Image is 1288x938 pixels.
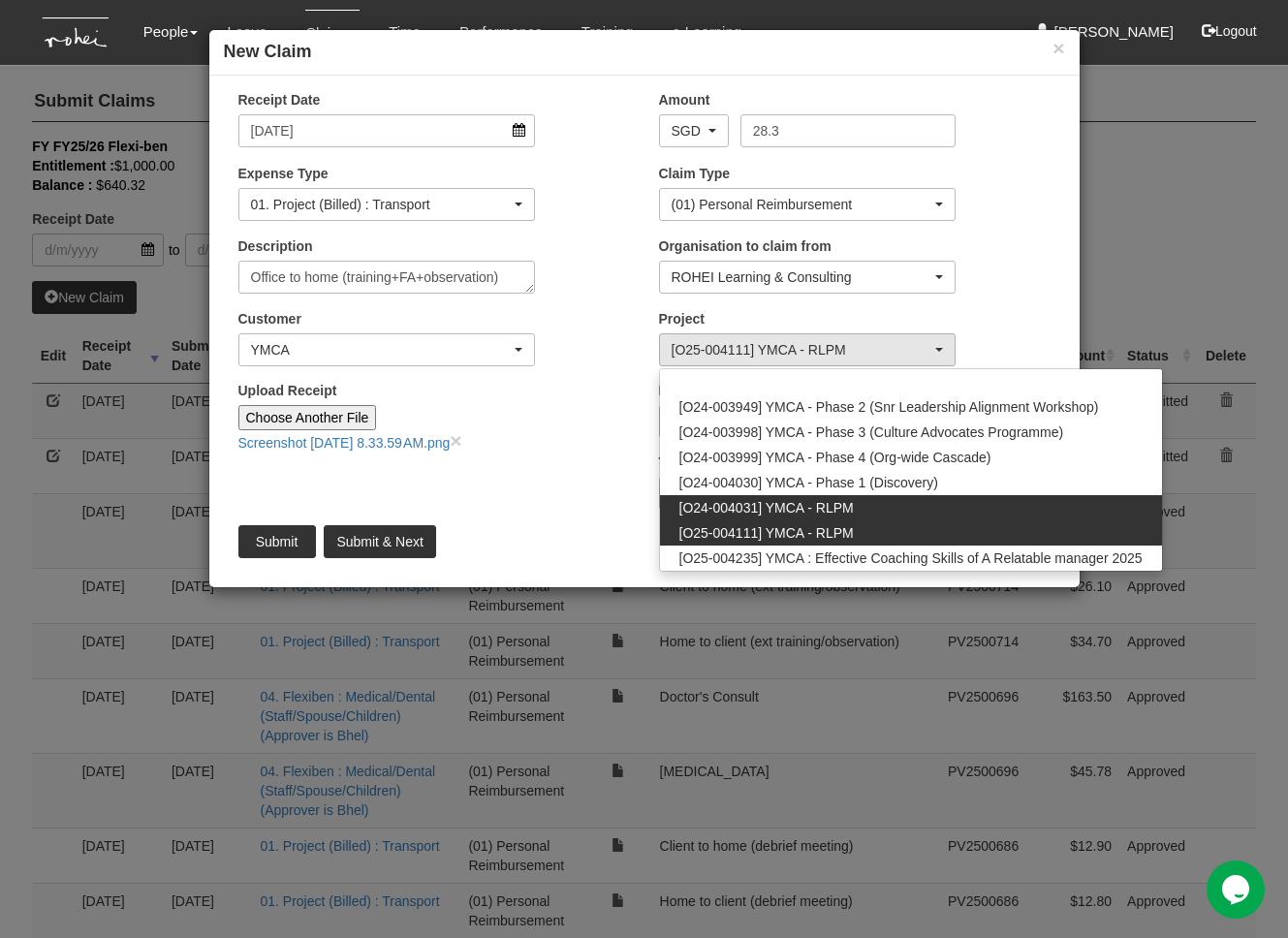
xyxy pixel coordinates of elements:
button: × [1052,38,1064,58]
div: (01) Personal Reimbursement [672,195,932,214]
label: Description [238,236,313,256]
iframe: chat widget [1207,860,1269,919]
input: Choose Another File [238,405,377,430]
input: Submit & Next [324,525,435,558]
div: SGD [672,121,705,141]
label: Receipt Date [238,90,321,109]
span: [O24-004030] YMCA - Phase 1 (Discovery) [679,473,938,492]
div: [O25-004111] YMCA - RLPM [672,340,932,360]
a: Screenshot [DATE] 8.33.59 AM.png [238,435,451,451]
button: (01) Personal Reimbursement [659,188,957,221]
input: Submit [238,525,316,558]
label: Upload Receipt [238,381,337,400]
input: d/m/yyyy [238,114,536,147]
b: New Claim [224,42,312,61]
a: close [450,429,461,452]
span: [O25-004111] YMCA - RLPM [679,523,854,543]
label: Organisation to claim from [659,236,832,256]
label: Expense Type [238,164,329,183]
span: [O24-003949] YMCA - Phase 2 (Snr Leadership Alignment Workshop) [679,397,1099,417]
label: Claim Type [659,164,731,183]
span: [O25-004235] YMCA : Effective Coaching Skills of A Relatable manager 2025 [679,548,1143,568]
div: ROHEI Learning & Consulting [672,267,932,287]
div: 01. Project (Billed) : Transport [251,195,512,214]
div: YMCA [251,340,512,360]
button: 01. Project (Billed) : Transport [238,188,536,221]
button: ROHEI Learning & Consulting [659,261,957,294]
button: YMCA [238,333,536,366]
span: [O24-003999] YMCA - Phase 4 (Org-wide Cascade) [679,448,991,467]
label: Amount [659,90,710,109]
label: Project [659,309,705,328]
button: [O25-004111] YMCA - RLPM [659,333,957,366]
span: [O24-004031] YMCA - RLPM [679,498,854,517]
button: SGD [659,114,729,147]
span: [O24-003998] YMCA - Phase 3 (Culture Advocates Programme) [679,422,1064,442]
label: Customer [238,309,301,328]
